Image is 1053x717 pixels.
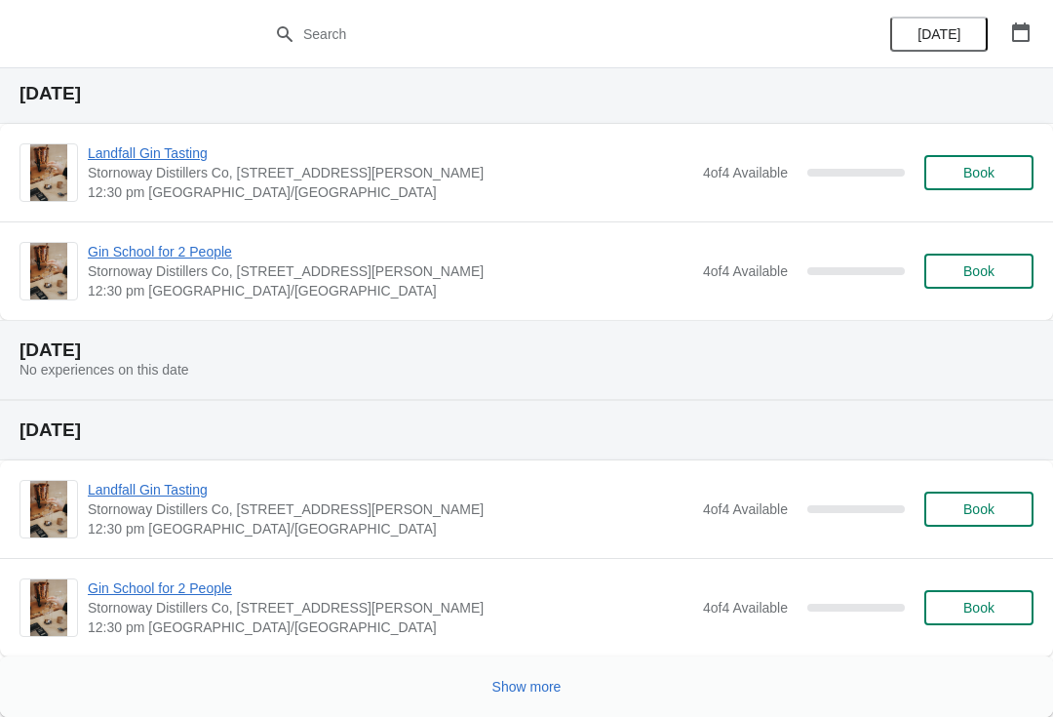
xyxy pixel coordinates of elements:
span: 12:30 pm [GEOGRAPHIC_DATA]/[GEOGRAPHIC_DATA] [88,617,693,637]
button: Show more [485,669,569,704]
span: Stornoway Distillers Co, [STREET_ADDRESS][PERSON_NAME] [88,163,693,182]
img: Gin School for 2 People | Stornoway Distillers Co, 3 Cromwell Street, Stornoway | 12:30 pm Europe... [30,243,68,299]
span: Stornoway Distillers Co, [STREET_ADDRESS][PERSON_NAME] [88,261,693,281]
span: Book [963,600,994,616]
button: Book [924,155,1033,190]
span: Landfall Gin Tasting [88,143,693,163]
span: 4 of 4 Available [703,263,788,279]
input: Search [302,17,790,52]
h2: [DATE] [19,420,1033,440]
button: Book [924,590,1033,625]
span: No experiences on this date [19,362,189,378]
h2: [DATE] [19,340,1033,360]
span: Landfall Gin Tasting [88,480,693,499]
span: 12:30 pm [GEOGRAPHIC_DATA]/[GEOGRAPHIC_DATA] [88,519,693,538]
button: Book [924,254,1033,289]
button: Book [924,492,1033,527]
img: Landfall Gin Tasting | Stornoway Distillers Co, 3 Cromwell Street, Stornoway | 12:30 pm Europe/Lo... [30,481,68,538]
span: Gin School for 2 People [88,242,693,261]
span: Stornoway Distillers Co, [STREET_ADDRESS][PERSON_NAME] [88,499,693,519]
span: Book [963,263,994,279]
span: Gin School for 2 People [88,578,693,598]
span: [DATE] [917,26,960,42]
span: Stornoway Distillers Co, [STREET_ADDRESS][PERSON_NAME] [88,598,693,617]
span: 12:30 pm [GEOGRAPHIC_DATA]/[GEOGRAPHIC_DATA] [88,182,693,202]
span: 4 of 4 Available [703,165,788,180]
span: Book [963,165,994,180]
span: Show more [492,679,562,695]
img: Gin School for 2 People | Stornoway Distillers Co, 3 Cromwell Street, Stornoway | 12:30 pm Europe... [30,579,68,636]
span: 4 of 4 Available [703,600,788,616]
span: Book [963,501,994,517]
h2: [DATE] [19,84,1033,103]
button: [DATE] [890,17,988,52]
span: 4 of 4 Available [703,501,788,517]
img: Landfall Gin Tasting | Stornoway Distillers Co, 3 Cromwell Street, Stornoway | 12:30 pm Europe/Lo... [30,144,68,201]
span: 12:30 pm [GEOGRAPHIC_DATA]/[GEOGRAPHIC_DATA] [88,281,693,300]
